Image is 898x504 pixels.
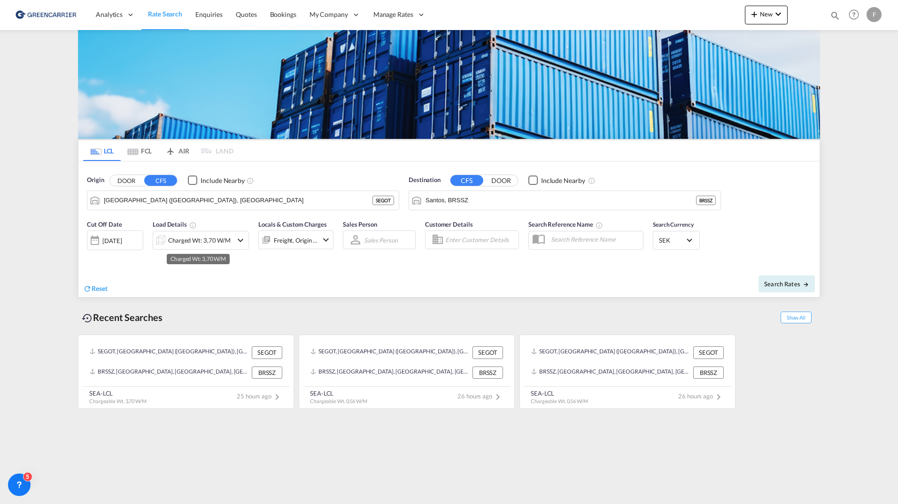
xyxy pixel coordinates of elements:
md-tab-item: AIR [158,140,196,161]
span: Help [846,7,862,23]
span: Customer Details [425,221,472,228]
recent-search-card: SEGOT, [GEOGRAPHIC_DATA] ([GEOGRAPHIC_DATA]), [GEOGRAPHIC_DATA], [GEOGRAPHIC_DATA], [GEOGRAPHIC_D... [78,335,294,409]
md-icon: icon-refresh [83,284,92,293]
md-icon: Chargeable Weight [189,221,197,229]
span: Search Reference Name [528,221,603,228]
input: Search by Port [104,193,372,207]
span: Manage Rates [373,10,413,19]
div: icon-magnify [830,10,840,24]
span: Quotes [236,10,256,18]
div: SEGOT [472,346,503,359]
div: Include Nearby [541,176,585,185]
span: Cut Off Date [87,221,122,228]
md-icon: icon-backup-restore [82,313,93,324]
md-select: Sales Person [363,233,399,247]
div: Charged Wt: 3,70 W/M [168,234,231,247]
md-checkbox: Checkbox No Ink [188,176,245,185]
div: Charged Wt: 3,70 W/Micon-chevron-down [153,231,249,250]
input: Enter Customer Details [445,233,516,247]
span: Chargeable Wt. 0,56 W/M [531,398,588,404]
div: SEGOT, Gothenburg (Goteborg), Sweden, Northern Europe, Europe [531,346,691,359]
recent-search-card: SEGOT, [GEOGRAPHIC_DATA] ([GEOGRAPHIC_DATA]), [GEOGRAPHIC_DATA], [GEOGRAPHIC_DATA], [GEOGRAPHIC_D... [519,335,735,409]
div: BRSSZ [472,367,503,379]
span: 26 hours ago [678,392,724,400]
div: [DATE] [102,237,122,245]
md-checkbox: Checkbox No Ink [528,176,585,185]
button: DOOR [485,175,518,186]
img: 609dfd708afe11efa14177256b0082fb.png [14,4,77,25]
md-icon: icon-arrow-right [803,281,809,288]
span: 26 hours ago [457,392,503,400]
div: BRSSZ [252,367,282,379]
span: New [749,10,784,18]
div: [DATE] [87,230,143,250]
recent-search-card: SEGOT, [GEOGRAPHIC_DATA] ([GEOGRAPHIC_DATA]), [GEOGRAPHIC_DATA], [GEOGRAPHIC_DATA], [GEOGRAPHIC_D... [299,335,515,409]
input: Search by Port [426,193,696,207]
span: Search Rates [764,280,809,288]
span: Destination [409,176,441,185]
span: SEK [659,236,685,244]
span: Reset [92,284,108,292]
div: F [867,7,882,22]
span: Sales Person [343,221,377,228]
md-icon: icon-chevron-down [235,235,246,246]
span: Load Details [153,221,197,228]
md-icon: icon-chevron-down [773,8,784,20]
md-icon: Unchecked: Ignores neighbouring ports when fetching rates.Checked : Includes neighbouring ports w... [247,177,254,184]
span: Origin [87,176,104,185]
button: CFS [144,175,177,186]
div: SEGOT [693,346,724,359]
img: GreenCarrierFCL_LCL.png [78,30,820,139]
div: Recent Searches [78,307,166,328]
div: Origin DOOR CFS Checkbox No InkUnchecked: Ignores neighbouring ports when fetching rates.Checked ... [78,161,820,297]
span: Show All [781,312,812,323]
div: SEGOT, Gothenburg (Goteborg), Sweden, Northern Europe, Europe [90,346,249,359]
md-icon: Unchecked: Ignores neighbouring ports when fetching rates.Checked : Includes neighbouring ports w... [588,177,596,184]
div: SEGOT, Gothenburg (Goteborg), Sweden, Northern Europe, Europe [310,346,470,359]
span: Chargeable Wt. 3,70 W/M [89,398,147,404]
md-icon: icon-plus 400-fg [749,8,760,20]
button: icon-plus 400-fgNewicon-chevron-down [745,6,788,24]
span: Rate Search [148,10,182,18]
md-input-container: Santos, BRSSZ [409,191,720,210]
md-select: Select Currency: kr SEKSweden Krona [658,233,695,247]
span: 25 hours ago [237,392,283,400]
div: icon-refreshReset [83,284,108,294]
md-tab-item: LCL [83,140,121,161]
div: BRSSZ, Santos, Brazil, South America, Americas [310,367,470,379]
div: BRSSZ, Santos, Brazil, South America, Americas [90,367,249,379]
md-input-container: Gothenburg (Goteborg), SEGOT [87,191,399,210]
div: SEGOT [372,196,394,205]
md-icon: icon-chevron-right [713,391,724,403]
input: Search Reference Name [546,232,643,246]
div: BRSSZ, Santos, Brazil, South America, Americas [531,367,691,379]
div: SEA-LCL [531,389,588,397]
md-pagination-wrapper: Use the left and right arrow keys to navigate between tabs [83,140,233,161]
span: Bookings [270,10,296,18]
button: CFS [450,175,483,186]
md-datepicker: Select [87,249,94,262]
md-icon: icon-chevron-right [492,391,503,403]
span: Analytics [96,10,123,19]
div: Help [846,7,867,23]
div: BRSSZ [693,367,724,379]
div: SEA-LCL [89,389,147,397]
span: Locals & Custom Charges [258,221,327,228]
md-icon: icon-magnify [830,10,840,21]
md-icon: icon-chevron-down [320,234,332,245]
span: Chargeable Wt. 0,56 W/M [310,398,367,404]
button: DOOR [110,175,143,186]
div: BRSSZ [696,196,716,205]
span: My Company [310,10,348,19]
md-tab-item: FCL [121,140,158,161]
span: Enquiries [195,10,223,18]
div: Freight Origin Destination [274,234,318,247]
span: Search Currency [653,221,694,228]
button: Search Ratesicon-arrow-right [759,275,815,292]
md-tooltip: Charged Wt: 3,70 W/M [167,254,230,264]
md-icon: icon-airplane [165,145,176,153]
div: SEGOT [252,346,282,359]
div: Freight Origin Destinationicon-chevron-down [258,230,333,249]
md-icon: Your search will be saved by the below given name [596,221,603,229]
